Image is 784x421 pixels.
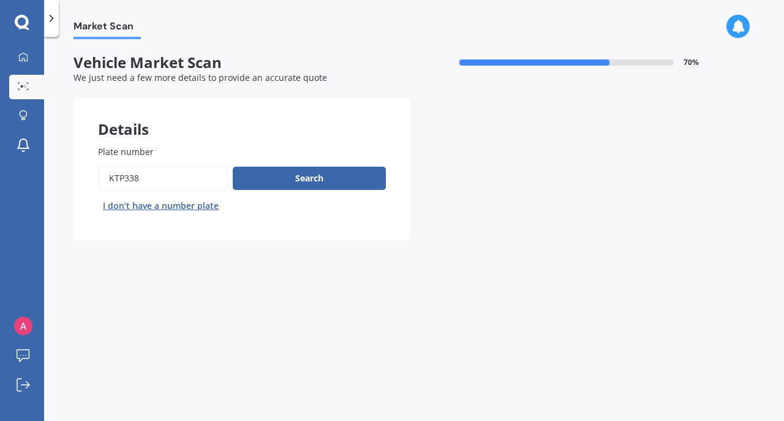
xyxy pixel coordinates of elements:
[73,99,410,135] div: Details
[684,58,699,67] span: 70 %
[98,146,154,157] span: Plate number
[73,20,141,37] span: Market Scan
[98,165,228,191] input: Enter plate number
[73,72,327,83] span: We just need a few more details to provide an accurate quote
[233,167,386,190] button: Search
[73,54,410,72] span: Vehicle Market Scan
[14,317,32,335] img: ACg8ocLtFNOoZYqBNgEY0hDvjT5KkozFqEQEeg7qMg7aJC3Qogj8RA=s96-c
[98,196,224,216] button: I don’t have a number plate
